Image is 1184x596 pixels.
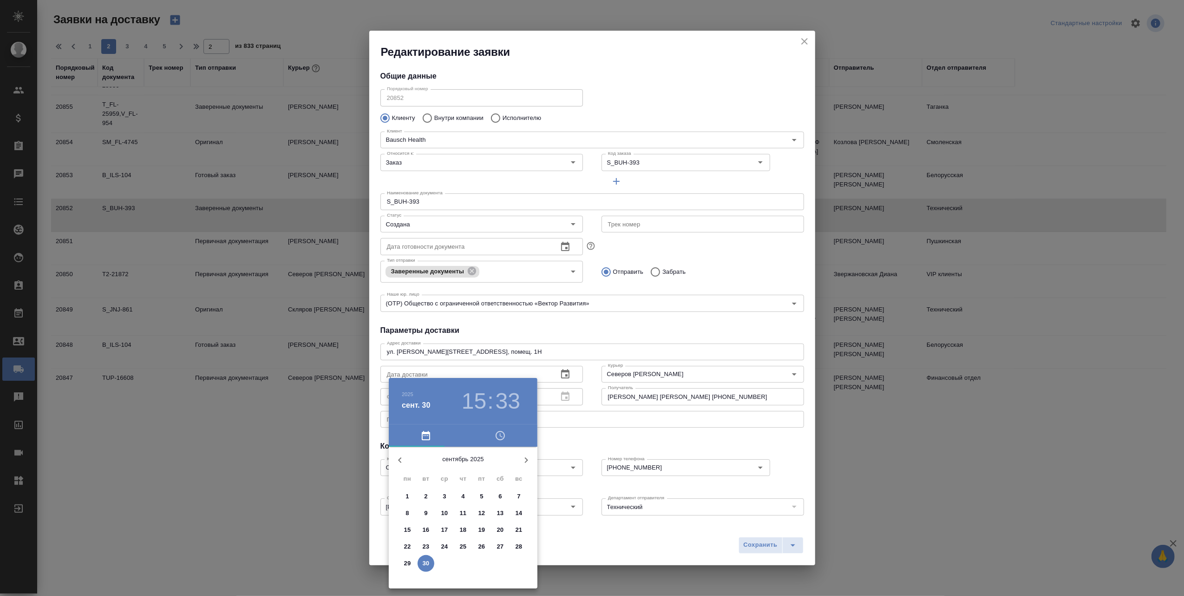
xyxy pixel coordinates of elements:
p: 22 [404,542,411,551]
button: 15 [399,522,416,538]
button: 6 [492,488,509,505]
span: пн [399,474,416,483]
span: чт [455,474,471,483]
p: 5 [480,492,483,501]
button: 7 [510,488,527,505]
p: 18 [460,525,467,535]
button: 22 [399,538,416,555]
p: 13 [497,509,504,518]
p: 16 [423,525,430,535]
button: 28 [510,538,527,555]
button: 17 [436,522,453,538]
button: 19 [473,522,490,538]
button: сент. 30 [402,400,431,411]
p: 24 [441,542,448,551]
button: 29 [399,555,416,572]
button: 9 [418,505,434,522]
p: 3 [443,492,446,501]
button: 8 [399,505,416,522]
p: 25 [460,542,467,551]
p: 28 [516,542,523,551]
p: 15 [404,525,411,535]
button: 2025 [402,391,413,397]
button: 10 [436,505,453,522]
p: 23 [423,542,430,551]
p: 9 [424,509,427,518]
p: 26 [478,542,485,551]
span: вс [510,474,527,483]
button: 26 [473,538,490,555]
p: 27 [497,542,504,551]
p: 10 [441,509,448,518]
p: сентябрь 2025 [411,455,515,464]
button: 5 [473,488,490,505]
button: 27 [492,538,509,555]
button: 13 [492,505,509,522]
button: 20 [492,522,509,538]
p: 20 [497,525,504,535]
button: 11 [455,505,471,522]
p: 17 [441,525,448,535]
p: 2 [424,492,427,501]
button: 30 [418,555,434,572]
p: 8 [406,509,409,518]
button: 16 [418,522,434,538]
button: 33 [496,388,520,414]
button: 12 [473,505,490,522]
h3: : [487,388,493,414]
p: 14 [516,509,523,518]
p: 4 [461,492,464,501]
button: 21 [510,522,527,538]
p: 7 [517,492,520,501]
span: пт [473,474,490,483]
button: 25 [455,538,471,555]
button: 15 [462,388,486,414]
p: 1 [406,492,409,501]
p: 19 [478,525,485,535]
span: ср [436,474,453,483]
p: 29 [404,559,411,568]
p: 12 [478,509,485,518]
p: 30 [423,559,430,568]
p: 21 [516,525,523,535]
button: 1 [399,488,416,505]
p: 11 [460,509,467,518]
button: 3 [436,488,453,505]
button: 24 [436,538,453,555]
span: вт [418,474,434,483]
button: 18 [455,522,471,538]
span: сб [492,474,509,483]
button: 2 [418,488,434,505]
button: 23 [418,538,434,555]
p: 6 [498,492,502,501]
button: 4 [455,488,471,505]
button: 14 [510,505,527,522]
